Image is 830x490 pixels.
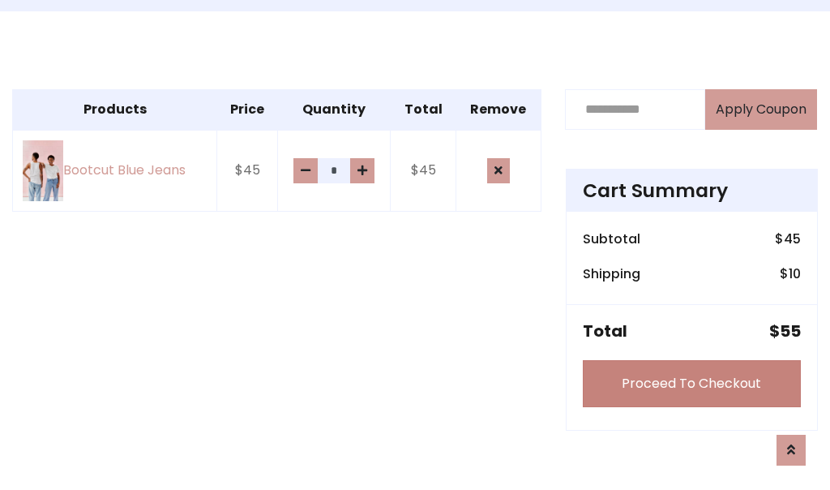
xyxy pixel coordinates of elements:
[23,140,207,201] a: Bootcut Blue Jeans
[13,89,217,130] th: Products
[769,321,801,341] h5: $
[391,89,456,130] th: Total
[277,89,390,130] th: Quantity
[217,89,278,130] th: Price
[583,360,801,407] a: Proceed To Checkout
[456,89,541,130] th: Remove
[391,130,456,211] td: $45
[775,231,801,247] h6: $
[784,230,801,248] span: 45
[583,266,640,282] h6: Shipping
[789,264,801,283] span: 10
[780,320,801,342] span: 55
[217,130,278,211] td: $45
[583,231,640,247] h6: Subtotal
[583,179,801,202] h4: Cart Summary
[705,89,817,130] button: Apply Coupon
[780,266,801,282] h6: $
[583,321,627,341] h5: Total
